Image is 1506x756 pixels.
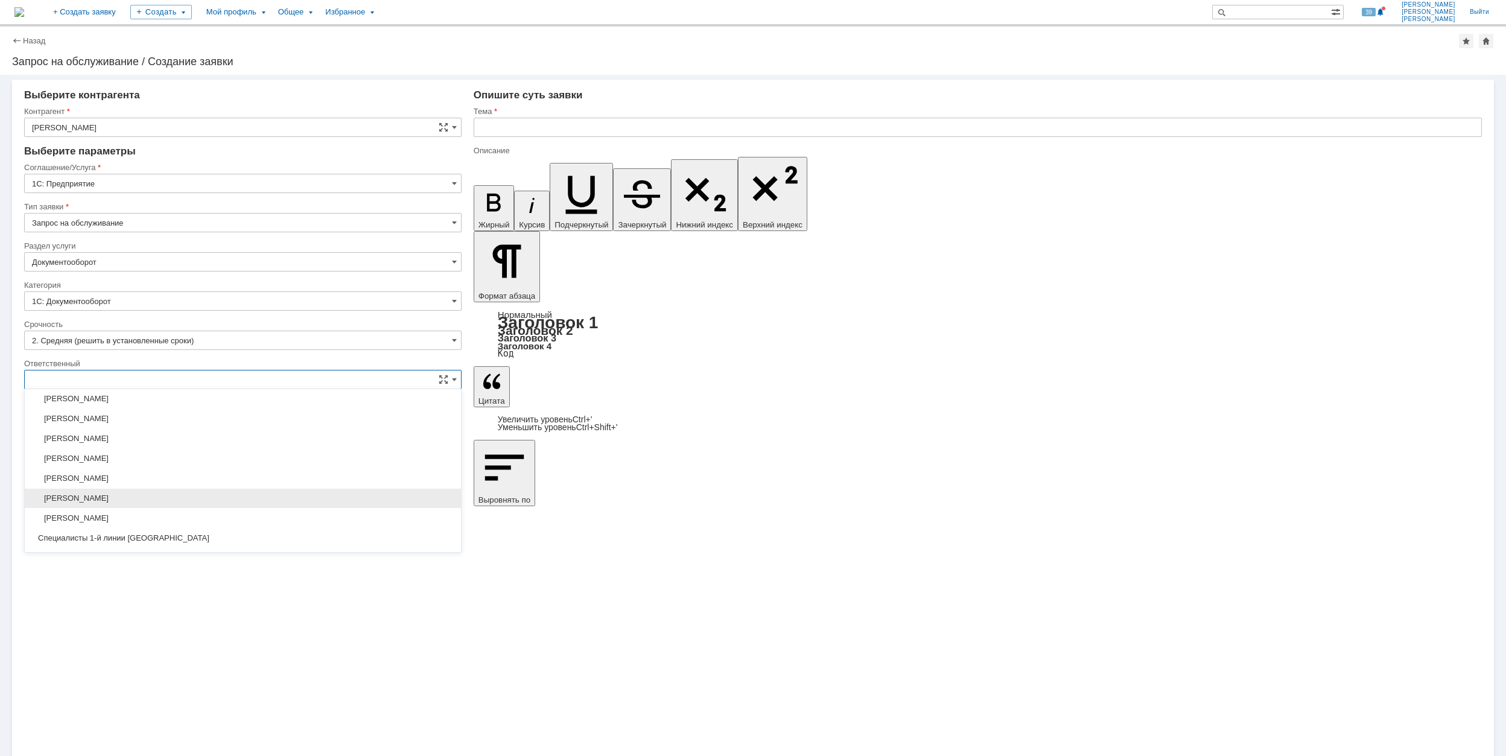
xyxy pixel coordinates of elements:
[618,220,666,229] span: Зачеркнутый
[498,348,514,359] a: Код
[12,56,1494,68] div: Запрос на обслуживание / Создание заявки
[514,191,550,231] button: Курсив
[743,220,802,229] span: Верхний индекс
[24,320,459,328] div: Срочность
[32,533,454,543] span: Специалисты 1-й линии [GEOGRAPHIC_DATA]
[478,220,510,229] span: Жирный
[32,513,454,523] span: [PERSON_NAME]
[24,145,136,157] span: Выберите параметры
[439,375,448,384] span: Сложная форма
[23,36,45,45] a: Назад
[573,415,593,424] span: Ctrl+'
[1402,8,1455,16] span: [PERSON_NAME]
[550,163,613,231] button: Подчеркнутый
[498,422,618,432] a: Decrease
[676,220,733,229] span: Нижний индекс
[24,164,459,171] div: Соглашение/Услуга
[554,220,608,229] span: Подчеркнутый
[24,203,459,211] div: Тип заявки
[32,454,454,463] span: [PERSON_NAME]
[576,422,618,432] span: Ctrl+Shift+'
[1362,8,1376,16] span: 39
[478,396,505,405] span: Цитата
[1402,16,1455,23] span: [PERSON_NAME]
[474,107,1479,115] div: Тема
[32,474,454,483] span: [PERSON_NAME]
[32,434,454,443] span: [PERSON_NAME]
[671,159,738,231] button: Нижний индекс
[32,414,454,424] span: [PERSON_NAME]
[32,494,454,503] span: [PERSON_NAME]
[478,495,530,504] span: Выровнять по
[14,7,24,17] a: Перейти на домашнюю страницу
[24,242,459,250] div: Раздел услуги
[24,107,459,115] div: Контрагент
[478,291,535,300] span: Формат абзаца
[32,394,454,404] span: [PERSON_NAME]
[474,147,1479,154] div: Описание
[498,332,556,343] a: Заголовок 3
[498,310,552,320] a: Нормальный
[498,415,593,424] a: Increase
[130,5,192,19] div: Создать
[474,366,510,407] button: Цитата
[474,89,583,101] span: Опишите суть заявки
[24,360,459,367] div: Ответственный
[519,220,545,229] span: Курсив
[24,281,459,289] div: Категория
[474,231,540,302] button: Формат абзаца
[1459,34,1473,48] div: Добавить в избранное
[1331,5,1343,17] span: Расширенный поиск
[474,185,515,231] button: Жирный
[14,7,24,17] img: logo
[1402,1,1455,8] span: [PERSON_NAME]
[24,89,140,101] span: Выберите контрагента
[498,341,551,351] a: Заголовок 4
[474,440,535,506] button: Выровнять по
[613,168,671,231] button: Зачеркнутый
[1479,34,1493,48] div: Сделать домашней страницей
[738,157,807,231] button: Верхний индекс
[439,122,448,132] span: Сложная форма
[474,416,1482,431] div: Цитата
[498,323,573,337] a: Заголовок 2
[474,311,1482,358] div: Формат абзаца
[498,313,599,332] a: Заголовок 1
